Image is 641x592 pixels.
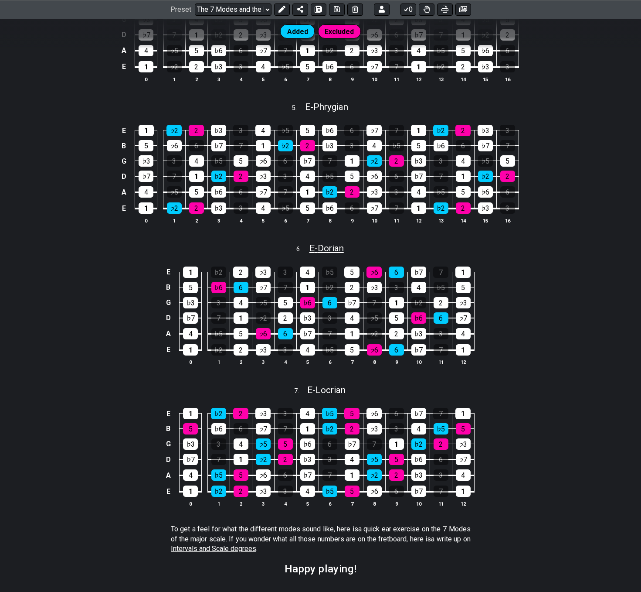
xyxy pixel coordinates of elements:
[363,358,385,367] th: 8
[233,267,248,278] div: 2
[322,140,337,151] div: ♭3
[419,3,434,16] button: Toggle Dexterity for all fretkits
[256,186,271,198] div: ♭7
[452,216,474,225] th: 14
[296,358,319,367] th: 5
[345,282,360,293] div: 2
[163,325,173,342] td: A
[211,140,226,151] div: ♭7
[167,155,182,167] div: 3
[183,282,198,293] div: 5
[500,140,515,151] div: 7
[478,125,493,136] div: ♭3
[366,125,382,136] div: ♭7
[300,282,315,293] div: 1
[407,216,430,225] th: 12
[274,3,290,16] button: Edit Preset
[344,408,360,419] div: 5
[300,423,315,435] div: 1
[256,297,271,308] div: ♭5
[167,140,182,151] div: ♭6
[119,58,129,75] td: E
[345,186,360,198] div: 2
[211,282,226,293] div: ♭6
[278,297,293,308] div: 5
[478,140,493,151] div: ♭7
[345,297,360,308] div: ♭7
[322,155,337,167] div: 7
[300,312,315,324] div: ♭3
[322,171,337,182] div: ♭5
[278,202,293,214] div: ♭5
[274,75,296,84] th: 6
[474,216,496,225] th: 15
[296,245,309,254] span: 6 .
[135,216,157,225] th: 0
[389,155,404,167] div: 2
[367,202,382,214] div: ♭7
[341,358,363,367] th: 7
[456,155,471,167] div: 4
[211,267,226,278] div: ♭2
[389,61,404,72] div: 7
[234,202,248,214] div: 3
[278,423,293,435] div: 7
[278,408,293,419] div: 3
[207,358,230,367] th: 1
[278,312,293,324] div: 2
[411,186,426,198] div: 4
[347,3,363,16] button: Delete
[189,125,204,136] div: 2
[455,267,471,278] div: 1
[167,171,182,182] div: 7
[430,75,452,84] th: 13
[252,216,274,225] th: 5
[163,295,173,310] td: G
[211,328,226,339] div: ♭5
[496,216,519,225] th: 16
[307,385,346,395] span: E - Locrian
[411,282,426,293] div: 4
[345,171,360,182] div: 5
[167,186,182,198] div: ♭5
[296,216,319,225] th: 7
[163,75,185,84] th: 1
[345,312,360,324] div: 4
[183,408,198,419] div: 1
[189,155,204,167] div: 4
[322,408,337,419] div: ♭5
[252,75,274,84] th: 5
[407,358,430,367] th: 10
[180,358,202,367] th: 0
[139,61,153,72] div: 1
[211,171,226,182] div: ♭2
[389,328,404,339] div: 2
[256,312,271,324] div: ♭2
[300,125,315,136] div: 5
[367,186,382,198] div: ♭3
[311,3,326,16] button: Save As (makes a copy)
[292,3,308,16] button: Share Preset
[300,61,315,72] div: 5
[300,408,315,419] div: 4
[211,297,226,308] div: 3
[234,328,248,339] div: 5
[434,312,448,324] div: 6
[345,61,360,72] div: 6
[478,61,493,72] div: ♭3
[456,312,471,324] div: ♭7
[211,125,226,136] div: ♭3
[256,140,271,151] div: 1
[434,328,448,339] div: 3
[367,312,382,324] div: ♭5
[411,202,426,214] div: 1
[119,138,129,154] td: B
[189,61,204,72] div: 2
[344,125,360,136] div: 6
[183,328,198,339] div: 4
[322,312,337,324] div: 3
[278,344,293,356] div: 3
[389,186,404,198] div: 3
[322,202,337,214] div: ♭6
[411,328,426,339] div: ♭3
